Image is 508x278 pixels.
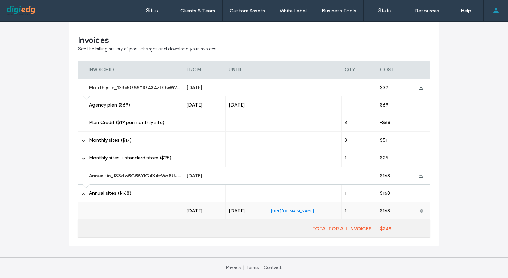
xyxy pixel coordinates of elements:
span: Agency plan ($69) [89,102,130,108]
span: Plan Credit ($17 per monthly site) [89,120,164,126]
span: [DATE] [186,208,203,214]
span: Monthly: in_1S3ii8G55YlG4X4ztOwWVxLC [89,85,185,91]
span: QTY [345,67,355,73]
span: $25 [380,155,388,161]
span: -$68 [380,120,391,126]
span: [DATE] [187,173,202,179]
a: [URL][DOMAIN_NAME] [271,208,314,213]
a: Terms [246,265,259,270]
label: Sites [146,7,158,14]
label: Help [461,8,471,14]
span: $77 [380,85,388,91]
span: $168 [380,173,390,179]
span: | [260,265,262,270]
span: 1 [345,190,346,196]
span: $168 [380,190,390,196]
label: White Label [280,8,307,14]
span: 4 [345,120,348,126]
span: [DATE] [187,85,202,91]
span: $51 [380,137,387,143]
label: Stats [378,7,391,14]
span: 1 [345,155,346,161]
span: $69 [380,102,388,108]
span: FROM [186,67,201,73]
span: 3 [345,137,347,143]
label: Resources [415,8,439,14]
span: | [243,265,244,270]
span: [DATE] [229,102,245,108]
span: Help [16,5,31,11]
span: Annual: in_1S3dw5G55YlG4X4zWd8UJqng [89,173,187,179]
label: $245 [377,226,430,232]
span: Annual sites ($168) [89,190,131,196]
span: 1 [345,208,346,214]
label: Custom Assets [230,8,265,14]
span: [DATE] [229,208,245,214]
span: Invoices [78,35,430,46]
span: $168 [380,208,390,214]
a: Privacy [226,265,241,270]
span: UNTIL [229,67,242,73]
label: Clients & Team [180,8,215,14]
span: TOTAL FOR ALL INVOICES [312,226,372,232]
span: [DATE] [186,102,203,108]
span: Monthly sites + standard store ($25) [89,155,171,161]
span: COST [380,67,394,73]
a: Contact [264,265,282,270]
label: Business Tools [322,8,356,14]
span: See the billing history of past charges and download your invoices. [78,46,217,52]
span: Monthly sites ($17) [89,137,132,143]
span: INVOICE ID [89,67,114,73]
